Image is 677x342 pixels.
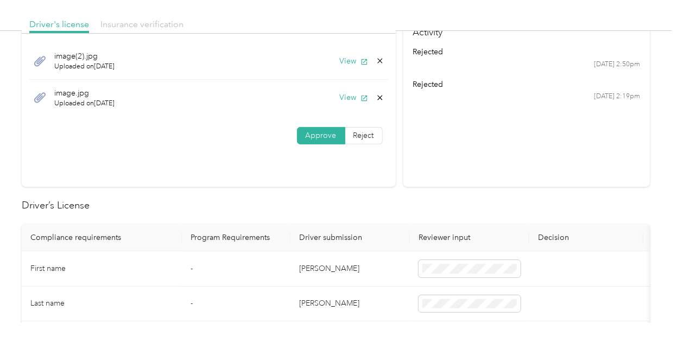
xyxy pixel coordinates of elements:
span: Uploaded on [DATE] [54,62,115,72]
td: - [182,287,290,322]
button: View [340,55,368,67]
th: Decision [529,224,643,251]
td: First name [22,251,182,287]
th: Program Requirements [182,224,290,251]
time: [DATE] 2:50pm [594,60,640,69]
div: rejected [413,79,640,90]
span: image.jpg [54,87,115,99]
span: First name [30,264,66,273]
span: image(2).jpg [54,50,115,62]
td: [PERSON_NAME] [290,251,410,287]
span: Uploaded on [DATE] [54,99,115,109]
iframe: Everlance-gr Chat Button Frame [616,281,677,342]
time: [DATE] 2:19pm [594,92,640,102]
th: Compliance requirements [22,224,182,251]
h2: Driver’s License [22,198,650,213]
span: Insurance verification [100,19,184,29]
div: rejected [413,46,640,58]
th: Driver submission [290,224,410,251]
td: [PERSON_NAME] [290,287,410,322]
td: Last name [22,287,182,322]
th: Reviewer input [410,224,529,251]
span: Reject [353,131,374,140]
button: View [340,92,368,103]
span: Approve [306,131,337,140]
span: Last name [30,299,65,308]
span: Driver's license [29,19,89,29]
div: Back [22,10,50,23]
td: - [182,251,290,287]
span: [PERSON_NAME] [161,10,223,22]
